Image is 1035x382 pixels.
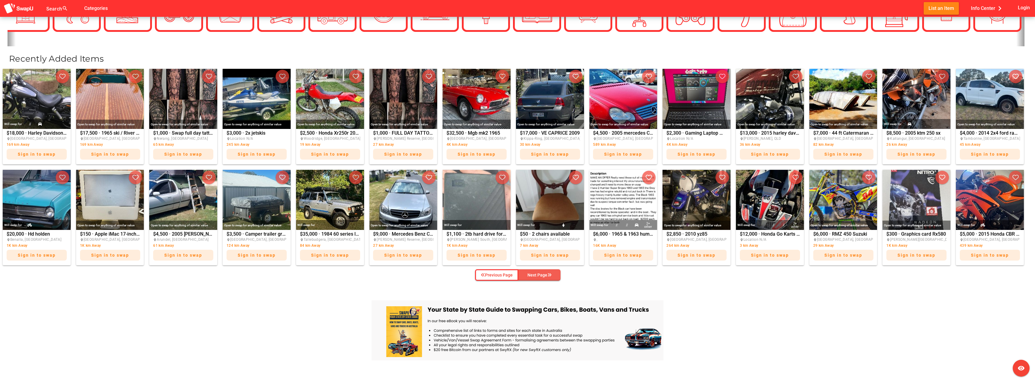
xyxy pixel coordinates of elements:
div: $300 · Graphics card Rx580 [886,232,947,264]
div: Open to swap for anything of similar value [516,120,584,129]
div: Will swap for [444,222,462,228]
img: watchaupta%40hotmail.com%2Fd33b0d86-b236-4c8b-a106-4afcc8a811e7%2F1728192072inbound15276023099552... [76,69,144,129]
i: place [7,137,10,141]
div: $4,500 · 2005 mercedes C180 Kompressor [593,131,653,163]
div: Open to swap for anything of similar value [223,120,291,129]
span: Kallangur, [GEOGRAPHIC_DATA] [890,136,945,141]
span: 7 km Away [520,243,539,248]
span: 124 km Away [227,243,249,248]
span: [GEOGRAPHIC_DATA], [GEOGRAPHIC_DATA] [670,237,745,242]
a: Open to swap for anything of similar value$2,300 · Gaming Laptop MetaboxLocation N/A4K km AwaySig... [661,69,732,164]
img: darren.nelson408%40gmail.com%2F081d7803-fb10-436f-84c0-929dfa2957df%2F1727502805360212_A14053_13_... [736,69,804,129]
span: Benalla, [GEOGRAPHIC_DATA] [10,237,61,242]
span: 264 km Away [666,243,689,248]
div: $9,000 · Mercedes Benz C200Kompressor Avantgarde 2009 [373,232,433,264]
img: f.alqas1%40gmail.com%2Fb3dfbd91-cfd8-4641-add0-edd9ebd2c600%2F17251112781000016549.jpg [882,170,950,230]
span: [GEOGRAPHIC_DATA], [GEOGRAPHIC_DATA] [84,237,159,242]
img: martin%40bonnici.com.au%2F112f25f8-089a-441a-b620-235fb9800adc%2F172760583920240903_132541.jpg [589,69,657,129]
i: chevron_right [995,4,1004,13]
a: Open to swap for anything of similar value$17,000 · VE CAPRICE 2009Kippa-Ring, [GEOGRAPHIC_DATA]3... [514,69,585,164]
div: Open to swap for anything of similar value [663,221,731,230]
a: Open to swap for anything of similar value$6,000 · RMZ 450 Suzuki[GEOGRAPHIC_DATA], [GEOGRAPHIC_D... [808,170,879,265]
a: Categories [79,5,113,11]
a: Open to swap for anything of similar value$4,500 · 2005 [PERSON_NAME]Arundel, [GEOGRAPHIC_DATA]61... [148,170,219,265]
i: place [227,137,230,141]
span: Sign in to swap [238,253,276,258]
span: Location N/A [230,136,253,141]
span: Sign in to swap [18,253,56,258]
span: Sign in to swap [531,253,569,258]
span: 61 km Away [153,243,174,248]
span: Tallebudgera, [GEOGRAPHIC_DATA] [304,237,364,242]
a: Open to swap for anything of similar value$1,000 · Swap full day tattoos for cars, bikes, vans, j... [148,69,219,164]
div: $2,500 · Honda Xr250r 2003 [300,131,360,163]
div: Next Page [527,271,551,279]
img: will_sturgeon86%40hotmail.com%2F1bbb15da-3907-457f-a7aa-9bf11e0e0c5c%2F1727401981IMG_1964.jpeg [223,170,291,230]
img: angela.woodhouse1112%40gmail.com%2F79fd2597-2106-4af4-893e-f322dd9d6938%2F1728264540ED70ED94-E7C2... [3,69,71,129]
span: Sign in to swap [678,152,715,157]
a: Open to swap for anything of similar value$9,000 · Mercedes Benz C200Kompressor Avantgarde 2009[P... [368,170,439,265]
span: [GEOGRAPHIC_DATA], [GEOGRAPHIC_DATA] [10,136,85,141]
span: Sign in to swap [18,152,56,157]
span: Sign in to swap [971,253,1009,258]
i: place [813,137,817,141]
span: Sign in to swap [458,253,496,258]
span: Arundel, [GEOGRAPHIC_DATA] [157,237,209,242]
a: Will swap for$18,000 · Harley Davidson Dyna Street [PERSON_NAME] 2014[GEOGRAPHIC_DATA], [GEOGRAPH... [1,69,72,164]
i: place [446,238,450,242]
div: $12,000 · Honda Go Karts x9 [740,232,800,264]
span: Sign in to swap [91,152,129,157]
span: Categories [84,3,108,13]
i: place [153,238,157,242]
span: Sign in to swap [971,152,1009,157]
div: 2+ [793,223,797,225]
i: place [813,238,817,242]
span: Sign in to swap [898,152,935,157]
div: $4,500 · 2005 [PERSON_NAME] [153,232,213,264]
div: $1,000 · FULL DAY TATTOOS [373,131,433,163]
a: Open to swap for anything of similar value$32,500 · Mgb mk2 1965[GEOGRAPHIC_DATA], [GEOGRAPHIC_DA... [441,69,512,164]
a: Open to swap for anything of similar value$1,000 · FULL DAY TATTOOS[PERSON_NAME] Reserve, [GEOGRA... [368,69,439,164]
span: 3 km Away [740,243,758,248]
a: Open to swap for anything of similar value$4,000 · 2014 2x4 ford ranger 2.2LTDTamborine, [GEOGRAP... [954,69,1025,164]
span: Sign in to swap [384,152,422,157]
div: Will swap for [884,121,902,127]
span: Sign in to swap [824,152,862,157]
div: Will swap for [4,222,22,228]
span: 439 km Away [960,243,983,248]
i: place [593,137,597,141]
img: mik2008%40live.com.au%2F5c662a56-789b-47ac-9d89-a590f7a3bd7b%2F1728166768inbound80145655199191589... [223,69,291,129]
a: Open to swap for anything of similar value$2,850 · 2010 yz85[GEOGRAPHIC_DATA], [GEOGRAPHIC_DATA]2... [661,170,732,265]
span: [GEOGRAPHIC_DATA], [GEOGRAPHIC_DATA] [524,237,598,242]
img: nicholas.robertson%40swapu.com.au%2Fd51dc735-6072-45a5-8aab-71a45137a6fd%2F1725499218Screenshot%2... [809,170,877,230]
span: 1K km Away [886,243,907,248]
a: Open to swap for anything of similar value$150 · Apple iMac 17-inch (2005) - White All-in-One Des... [75,170,146,265]
i: place [886,238,890,242]
div: Will swap for [957,222,975,228]
span: [PERSON_NAME] South, [GEOGRAPHIC_DATA] [450,237,529,242]
span: Sign in to swap [531,152,569,157]
span: Sign in to swap [91,253,129,258]
div: Will swap for [297,222,315,228]
span: 4K km Away [446,142,468,147]
div: Open to swap for anything of similar value [589,120,657,129]
div: $2,300 · Gaming Laptop Metabox [666,131,727,163]
i: place [520,238,524,242]
img: aSD8y5uGLpzPJLYTcYcjNu3laj1c05W5KWf0Ds+Za8uybjssssuu+yyyy677LKX2n+PWMSDJ9a87AAAAABJRU5ErkJggg== [4,3,34,14]
div: 2+ [646,223,650,225]
span: Sign in to swap [311,253,349,258]
i: place [960,238,963,242]
i: place [7,238,10,242]
div: $1,100 · 2tb hard drive for a decent Bluetooth gamepad [446,232,507,264]
img: gmuir1259%40gmail.com%2F7a7bb664-9dd1-4779-8f58-bd451030eb38%2F17274053621000004532.jpg [149,170,217,230]
div: $20,000 · Hd holden [7,232,67,264]
div: $8,500 · 2005 ktm 250 sx [886,131,947,163]
img: glue4block%40gmail.com%2F6d66c3f2-c3b1-49c4-a132-4f55caf857bb%2F17275893811000019967.jpg [663,69,731,129]
span: 26 km Away [886,142,907,147]
a: Open to swap for anything of similar value$3,000 · 2x jetskisLocation N/A245 km AwaySign in to swap [221,69,292,164]
i: place [960,137,963,141]
i: place [740,238,743,242]
span: 16K km Away [593,243,616,248]
a: Will swap for$50 · 2 chairs available[GEOGRAPHIC_DATA], [GEOGRAPHIC_DATA]7 km AwaySign in to swap [514,170,585,265]
span: [GEOGRAPHIC_DATA], [GEOGRAPHIC_DATA] [230,237,305,242]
